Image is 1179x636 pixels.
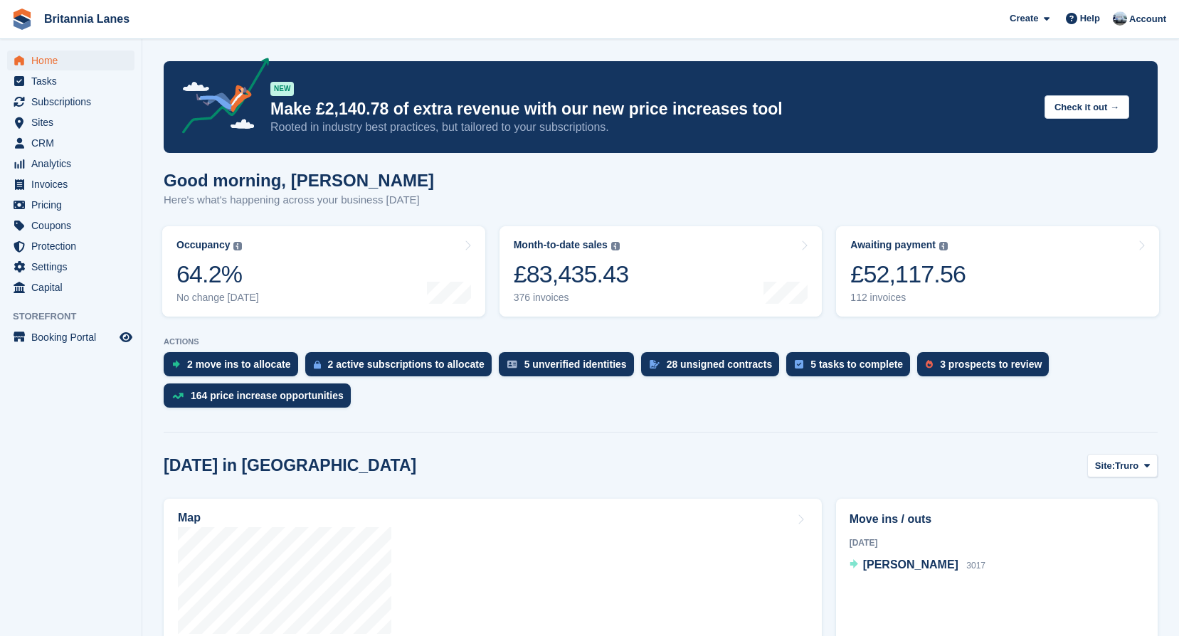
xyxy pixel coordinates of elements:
[31,92,117,112] span: Subscriptions
[7,92,134,112] a: menu
[31,216,117,235] span: Coupons
[31,174,117,194] span: Invoices
[31,154,117,174] span: Analytics
[11,9,33,30] img: stora-icon-8386f47178a22dfd0bd8f6a31ec36ba5ce8667c1dd55bd0f319d3a0aa187defe.svg
[7,195,134,215] a: menu
[850,260,966,289] div: £52,117.56
[850,239,936,251] div: Awaiting payment
[7,174,134,194] a: menu
[270,82,294,96] div: NEW
[164,171,434,190] h1: Good morning, [PERSON_NAME]
[7,154,134,174] a: menu
[7,277,134,297] a: menu
[164,383,358,415] a: 164 price increase opportunities
[514,239,608,251] div: Month-to-date sales
[162,226,485,317] a: Occupancy 64.2% No change [DATE]
[966,561,985,571] span: 3017
[31,71,117,91] span: Tasks
[31,112,117,132] span: Sites
[850,292,966,304] div: 112 invoices
[117,329,134,346] a: Preview store
[524,359,627,370] div: 5 unverified identities
[164,352,305,383] a: 2 move ins to allocate
[176,260,259,289] div: 64.2%
[172,393,184,399] img: price_increase_opportunities-93ffe204e8149a01c8c9dc8f82e8f89637d9d84a8eef4429ea346261dce0b2c0.svg
[514,260,629,289] div: £83,435.43
[13,309,142,324] span: Storefront
[7,236,134,256] a: menu
[1129,12,1166,26] span: Account
[233,242,242,250] img: icon-info-grey-7440780725fd019a000dd9b08b2336e03edf1995a4989e88bcd33f0948082b44.svg
[38,7,135,31] a: Britannia Lanes
[1010,11,1038,26] span: Create
[1045,95,1129,119] button: Check it out →
[641,352,787,383] a: 28 unsigned contracts
[850,536,1144,549] div: [DATE]
[863,558,958,571] span: [PERSON_NAME]
[795,360,803,369] img: task-75834270c22a3079a89374b754ae025e5fb1db73e45f91037f5363f120a921f8.svg
[270,99,1033,120] p: Make £2,140.78 of extra revenue with our new price increases tool
[507,360,517,369] img: verify_identity-adf6edd0f0f0b5bbfe63781bf79b02c33cf7c696d77639b501bdc392416b5a36.svg
[314,360,321,369] img: active_subscription_to_allocate_icon-d502201f5373d7db506a760aba3b589e785aa758c864c3986d89f69b8ff3...
[172,360,180,369] img: move_ins_to_allocate_icon-fdf77a2bb77ea45bf5b3d319d69a93e2d87916cf1d5bf7949dd705db3b84f3ca.svg
[850,556,985,575] a: [PERSON_NAME] 3017
[1087,454,1158,477] button: Site: Truro
[7,257,134,277] a: menu
[270,120,1033,135] p: Rooted in industry best practices, but tailored to your subscriptions.
[170,58,270,139] img: price-adjustments-announcement-icon-8257ccfd72463d97f412b2fc003d46551f7dbcb40ab6d574587a9cd5c0d94...
[328,359,485,370] div: 2 active subscriptions to allocate
[176,292,259,304] div: No change [DATE]
[31,277,117,297] span: Capital
[164,456,416,475] h2: [DATE] in [GEOGRAPHIC_DATA]
[514,292,629,304] div: 376 invoices
[31,257,117,277] span: Settings
[926,360,933,369] img: prospect-51fa495bee0391a8d652442698ab0144808aea92771e9ea1ae160a38d050c398.svg
[31,51,117,70] span: Home
[1115,459,1138,473] span: Truro
[7,71,134,91] a: menu
[31,327,117,347] span: Booking Portal
[7,216,134,235] a: menu
[667,359,773,370] div: 28 unsigned contracts
[1095,459,1115,473] span: Site:
[7,327,134,347] a: menu
[810,359,903,370] div: 5 tasks to complete
[31,236,117,256] span: Protection
[940,359,1042,370] div: 3 prospects to review
[499,226,823,317] a: Month-to-date sales £83,435.43 376 invoices
[31,133,117,153] span: CRM
[176,239,230,251] div: Occupancy
[499,352,641,383] a: 5 unverified identities
[850,511,1144,528] h2: Move ins / outs
[191,390,344,401] div: 164 price increase opportunities
[7,133,134,153] a: menu
[164,337,1158,346] p: ACTIONS
[7,112,134,132] a: menu
[1080,11,1100,26] span: Help
[939,242,948,250] img: icon-info-grey-7440780725fd019a000dd9b08b2336e03edf1995a4989e88bcd33f0948082b44.svg
[305,352,499,383] a: 2 active subscriptions to allocate
[187,359,291,370] div: 2 move ins to allocate
[7,51,134,70] a: menu
[917,352,1056,383] a: 3 prospects to review
[650,360,660,369] img: contract_signature_icon-13c848040528278c33f63329250d36e43548de30e8caae1d1a13099fd9432cc5.svg
[836,226,1159,317] a: Awaiting payment £52,117.56 112 invoices
[178,512,201,524] h2: Map
[31,195,117,215] span: Pricing
[1113,11,1127,26] img: John Millership
[786,352,917,383] a: 5 tasks to complete
[164,192,434,208] p: Here's what's happening across your business [DATE]
[611,242,620,250] img: icon-info-grey-7440780725fd019a000dd9b08b2336e03edf1995a4989e88bcd33f0948082b44.svg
